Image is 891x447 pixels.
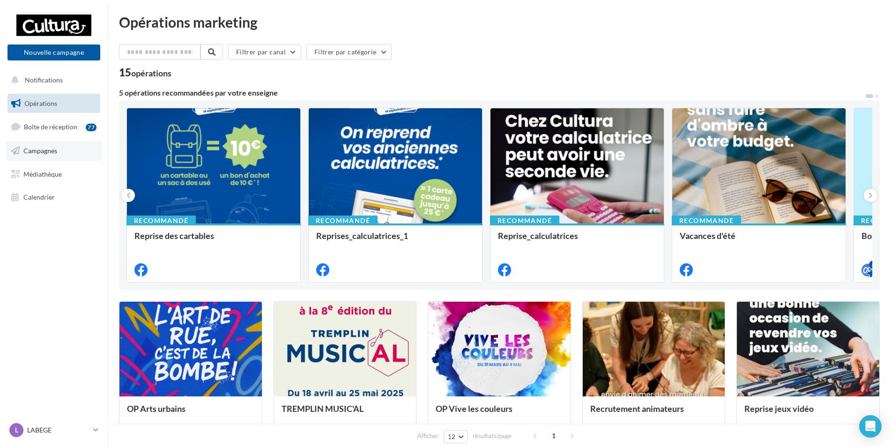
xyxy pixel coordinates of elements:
a: L LABEGE [7,421,100,439]
span: Médiathèque [23,170,62,178]
div: Reprise jeux vidéo [744,404,872,423]
div: Recommandé [490,216,559,226]
div: Recommandé [126,216,196,226]
span: Boîte de réception [24,123,77,131]
a: Médiathèque [6,164,102,184]
button: 12 [444,430,468,443]
span: Campagnes [23,147,57,155]
div: Recrutement animateurs [590,404,718,423]
div: TREMPLIN MUSIC'AL [282,404,409,423]
div: opérations [131,69,171,77]
span: 12 [448,433,456,440]
button: Filtrer par catégorie [306,44,392,60]
span: L [15,425,18,435]
a: Boîte de réception77 [6,117,102,137]
div: OP Vive les couleurs [436,404,563,423]
button: Notifications [6,70,98,90]
div: Reprises_calculatrices_1 [316,231,475,250]
div: Vacances d'été [680,231,838,250]
span: Opérations [24,99,57,107]
div: Reprise des cartables [134,231,293,250]
button: Filtrer par canal [228,44,301,60]
div: 4 [869,261,877,269]
div: Reprise_calculatrices [498,231,656,250]
p: LABEGE [27,425,89,435]
div: 77 [86,124,97,131]
span: Notifications [25,76,63,84]
span: résultats/page [473,432,512,440]
span: Calendrier [23,193,55,201]
div: OP Arts urbains [127,404,254,423]
div: Recommandé [308,216,378,226]
div: 15 [119,67,171,78]
button: Nouvelle campagne [7,45,100,60]
div: 5 opérations recommandées par votre enseigne [119,89,865,97]
a: Opérations [6,94,102,113]
div: Opérations marketing [119,15,880,29]
span: 1 [546,428,561,443]
div: Open Intercom Messenger [859,415,882,438]
div: Recommandé [672,216,741,226]
span: Afficher [417,432,438,440]
a: Calendrier [6,187,102,207]
a: Campagnes [6,141,102,161]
